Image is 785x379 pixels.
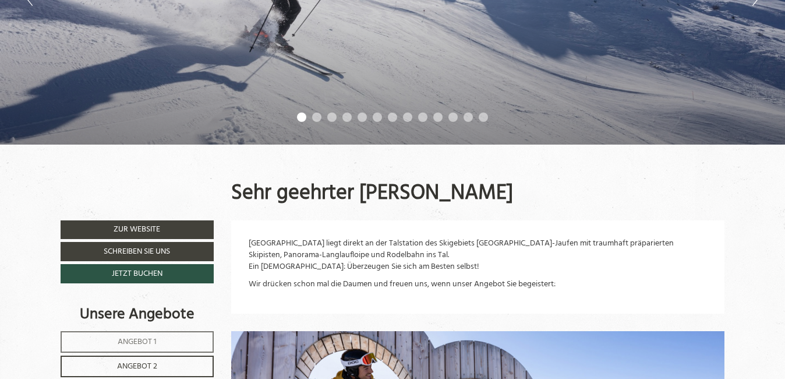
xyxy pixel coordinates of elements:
[396,308,459,328] button: Senden
[231,183,513,206] h1: Sehr geehrter [PERSON_NAME]
[61,242,214,261] a: Schreiben Sie uns
[61,220,214,239] a: Zur Website
[61,304,214,325] div: Unsere Angebote
[205,9,254,27] div: Dienstag
[17,33,160,41] div: Berghotel Ratschings
[117,360,157,373] span: Angebot 2
[249,238,708,273] p: [GEOGRAPHIC_DATA] liegt direkt an der Talstation des Skigebiets [GEOGRAPHIC_DATA]-Jaufen mit trau...
[249,279,708,290] p: Wir drücken schon mal die Daumen und freuen uns, wenn unser Angebot Sie begeistert:
[9,31,165,62] div: Guten Tag, wie können wir Ihnen helfen?
[17,53,160,60] small: 12:40
[61,264,214,283] a: Jetzt buchen
[118,335,157,349] span: Angebot 1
